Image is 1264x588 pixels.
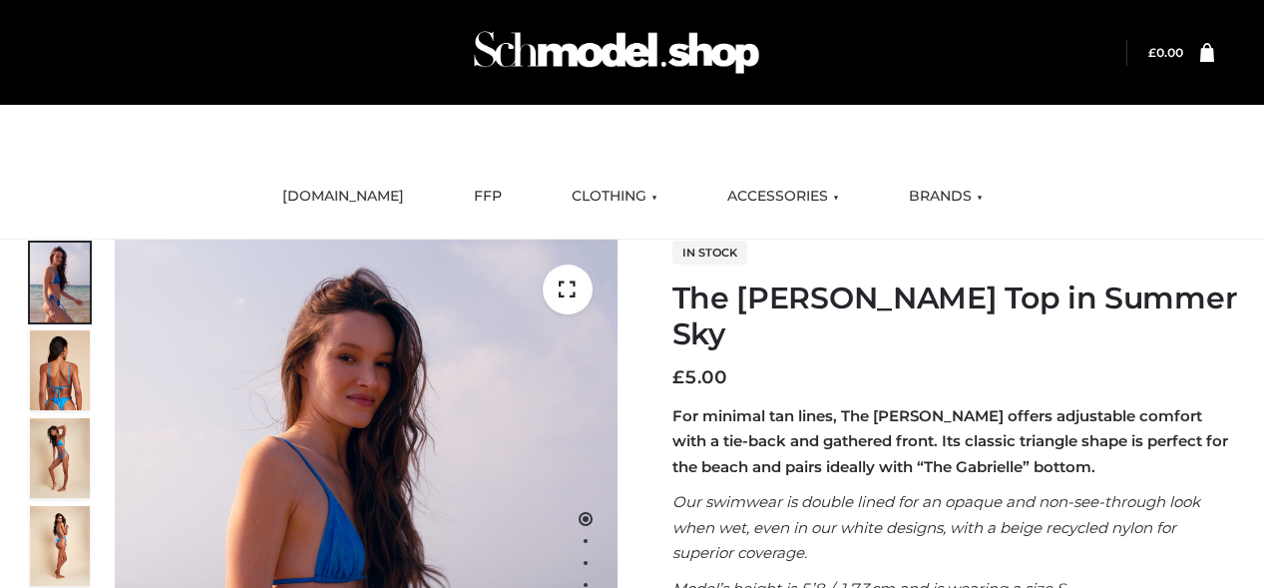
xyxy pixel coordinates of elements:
img: 3.Alex-top_CN-1-1-2.jpg [30,506,90,586]
img: 5.Alex-top_CN-1-1_1-1.jpg [30,330,90,410]
img: Schmodel Admin 964 [467,13,766,92]
span: In stock [672,241,747,265]
bdi: 0.00 [1148,45,1183,60]
a: FFP [459,175,517,219]
span: £ [672,366,684,388]
a: [DOMAIN_NAME] [267,175,419,219]
a: CLOTHING [557,175,672,219]
strong: For minimal tan lines, The [PERSON_NAME] offers adjustable comfort with a tie-back and gathered f... [672,406,1228,476]
h1: The [PERSON_NAME] Top in Summer Sky [672,281,1240,352]
em: Our swimwear is double lined for an opaque and non-see-through look when wet, even in our white d... [672,492,1200,562]
a: BRANDS [894,175,998,219]
a: ACCESSORIES [712,175,854,219]
img: 4.Alex-top_CN-1-1-2.jpg [30,418,90,498]
span: £ [1148,45,1156,60]
img: 1.Alex-top_SS-1_4464b1e7-c2c9-4e4b-a62c-58381cd673c0-1.jpg [30,243,90,322]
a: £0.00 [1148,45,1183,60]
bdi: 5.00 [672,366,727,388]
